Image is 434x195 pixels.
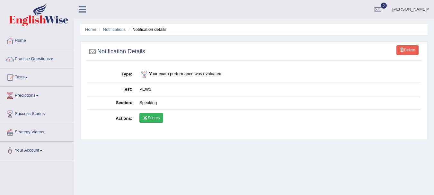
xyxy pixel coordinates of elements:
a: Tests [0,68,74,84]
th: Actions [88,110,136,128]
td: Speaking [136,96,420,110]
td: PEW5 [136,83,420,96]
a: Your Account [0,142,74,158]
a: Predictions [0,87,74,103]
th: Type [88,66,136,83]
a: Delete [396,45,419,55]
a: Home [0,32,74,48]
th: Section [88,96,136,110]
span: 0 [381,3,387,9]
a: Success Stories [0,105,74,121]
a: Scores [139,113,163,123]
th: Test [88,83,136,96]
h2: Notification Details [88,47,145,57]
li: Notification details [127,26,166,32]
a: Home [85,27,96,32]
td: Your exam performance was evaluated [136,66,420,83]
a: Practice Questions [0,50,74,66]
a: Strategy Videos [0,123,74,139]
a: Notifications [103,27,126,32]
